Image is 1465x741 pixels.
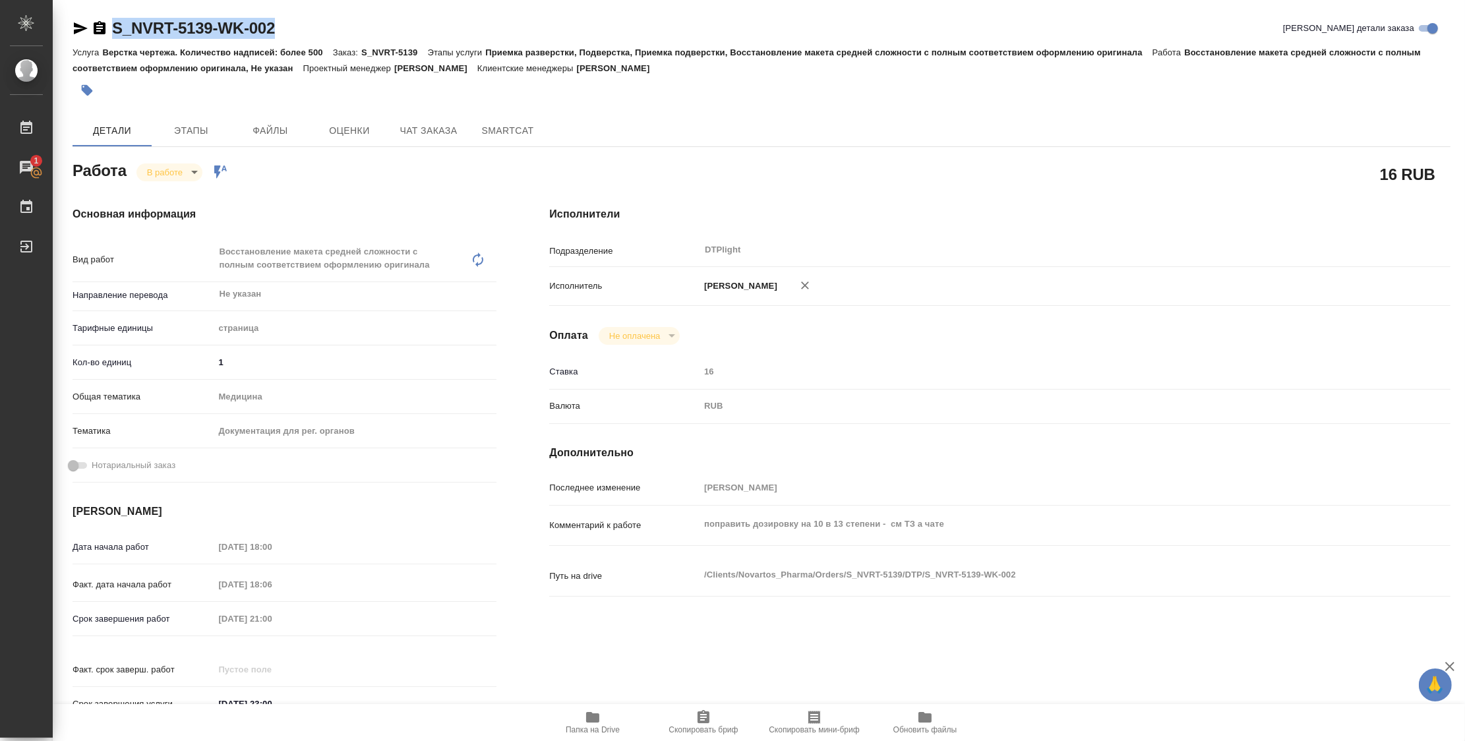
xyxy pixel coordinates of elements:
[73,356,214,369] p: Кол-во единиц
[648,704,759,741] button: Скопировать бриф
[549,328,588,343] h4: Оплата
[870,704,980,741] button: Обновить файлы
[1283,22,1414,35] span: [PERSON_NAME] детали заказа
[549,206,1450,222] h4: Исполнители
[549,445,1450,461] h4: Дополнительно
[549,365,700,378] p: Ставка
[700,362,1375,381] input: Пустое поле
[791,271,820,300] button: Удалить исполнителя
[549,481,700,494] p: Последнее изменение
[537,704,648,741] button: Папка на Drive
[397,123,460,139] span: Чат заказа
[700,280,777,293] p: [PERSON_NAME]
[549,245,700,258] p: Подразделение
[73,158,127,181] h2: Работа
[893,725,957,734] span: Обновить файлы
[1424,671,1447,699] span: 🙏
[303,63,394,73] p: Проектный менеджер
[214,420,496,442] div: Документация для рег. органов
[73,697,214,711] p: Срок завершения услуги
[214,386,496,408] div: Медицина
[73,541,214,554] p: Дата начала работ
[214,694,329,713] input: ✎ Введи что-нибудь
[160,123,223,139] span: Этапы
[333,47,361,57] p: Заказ:
[26,154,46,167] span: 1
[73,390,214,403] p: Общая тематика
[102,47,332,57] p: Верстка чертежа. Количество надписей: более 500
[428,47,486,57] p: Этапы услуги
[92,459,175,472] span: Нотариальный заказ
[73,47,102,57] p: Услуга
[1380,163,1435,185] h2: 16 RUB
[700,478,1375,497] input: Пустое поле
[73,206,496,222] h4: Основная информация
[605,330,664,341] button: Не оплачена
[73,289,214,302] p: Направление перевода
[73,578,214,591] p: Факт. дата начала работ
[1419,668,1452,701] button: 🙏
[577,63,660,73] p: [PERSON_NAME]
[73,504,496,519] h4: [PERSON_NAME]
[700,395,1375,417] div: RUB
[92,20,107,36] button: Скопировать ссылку
[73,663,214,676] p: Факт. срок заверш. работ
[485,47,1152,57] p: Приемка разверстки, Подверстка, Приемка подверстки, Восстановление макета средней сложности с пол...
[73,612,214,626] p: Срок завершения работ
[214,537,329,556] input: Пустое поле
[549,280,700,293] p: Исполнитель
[80,123,144,139] span: Детали
[3,151,49,184] a: 1
[669,725,738,734] span: Скопировать бриф
[549,570,700,583] p: Путь на drive
[759,704,870,741] button: Скопировать мини-бриф
[73,20,88,36] button: Скопировать ссылку для ЯМессенджера
[214,353,496,372] input: ✎ Введи что-нибудь
[239,123,302,139] span: Файлы
[549,519,700,532] p: Комментарий к работе
[136,163,202,181] div: В работе
[73,322,214,335] p: Тарифные единицы
[700,564,1375,586] textarea: /Clients/Novartos_Pharma/Orders/S_NVRT-5139/DTP/S_NVRT-5139-WK-002
[214,660,329,679] input: Пустое поле
[1152,47,1185,57] p: Работа
[599,327,680,345] div: В работе
[214,575,329,594] input: Пустое поле
[769,725,859,734] span: Скопировать мини-бриф
[214,317,496,340] div: страница
[214,609,329,628] input: Пустое поле
[477,63,577,73] p: Клиентские менеджеры
[476,123,539,139] span: SmartCat
[549,400,700,413] p: Валюта
[73,425,214,438] p: Тематика
[394,63,477,73] p: [PERSON_NAME]
[566,725,620,734] span: Папка на Drive
[73,253,214,266] p: Вид работ
[700,513,1375,535] textarea: поправить дозировку на 10 в 13 степени - см ТЗ а чате
[112,19,275,37] a: S_NVRT-5139-WK-002
[318,123,381,139] span: Оценки
[361,47,427,57] p: S_NVRT-5139
[143,167,187,178] button: В работе
[73,76,102,105] button: Добавить тэг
